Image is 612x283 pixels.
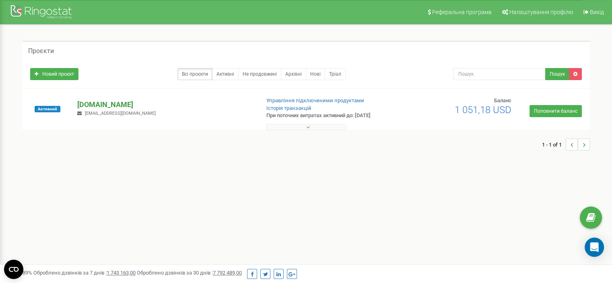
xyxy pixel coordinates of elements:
[494,97,511,103] span: Баланс
[325,68,346,80] a: Тріал
[545,68,569,80] button: Пошук
[33,270,136,276] span: Оброблено дзвінків за 7 днів :
[590,9,604,15] span: Вихід
[266,105,311,111] a: Історія транзакцій
[432,9,492,15] span: Реферальна програма
[530,105,582,117] a: Поповнити баланс
[455,104,511,116] span: 1 051,18 USD
[266,97,364,103] a: Управління підключеними продуктами
[509,9,573,15] span: Налаштування профілю
[542,138,566,151] span: 1 - 1 of 1
[266,112,395,120] p: При поточних витратах активний до: [DATE]
[306,68,325,80] a: Нові
[28,48,54,55] h5: Проєкти
[4,260,23,279] button: Open CMP widget
[542,130,590,159] nav: ...
[281,68,306,80] a: Архівні
[107,270,136,276] u: 1 743 163,00
[238,68,281,80] a: Не продовжені
[453,68,546,80] input: Пошук
[213,270,242,276] u: 7 792 489,00
[137,270,242,276] span: Оброблено дзвінків за 30 днів :
[35,106,60,112] span: Активний
[585,238,604,257] div: Open Intercom Messenger
[85,111,156,116] span: [EMAIL_ADDRESS][DOMAIN_NAME]
[212,68,239,80] a: Активні
[177,68,212,80] a: Всі проєкти
[30,68,78,80] a: Новий проєкт
[77,99,253,110] p: [DOMAIN_NAME]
